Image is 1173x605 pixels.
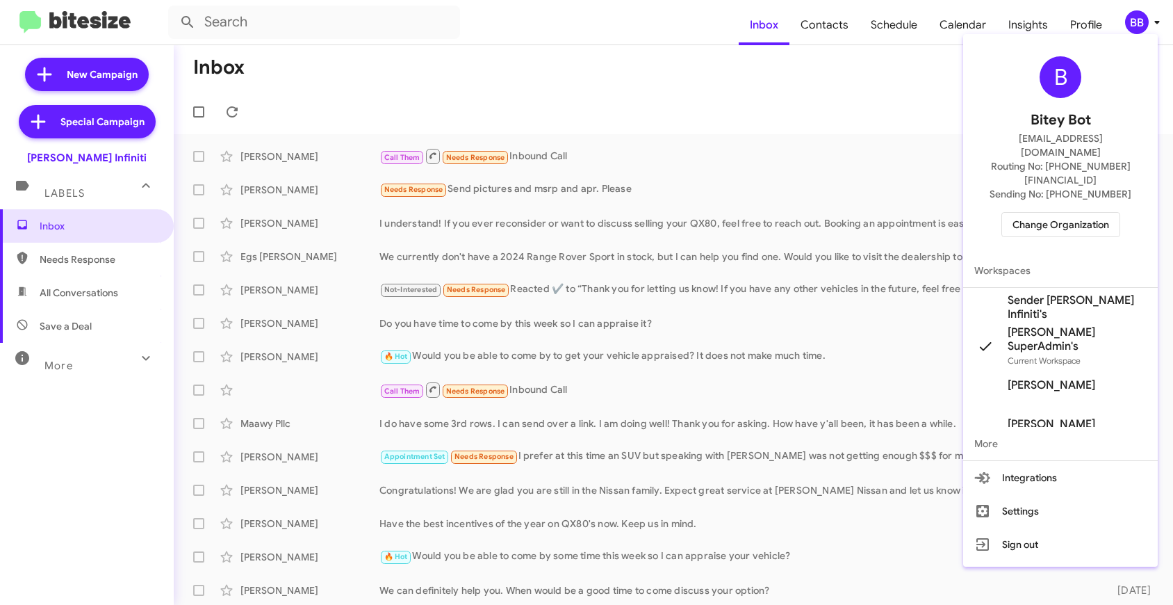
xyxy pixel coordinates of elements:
[980,131,1141,159] span: [EMAIL_ADDRESS][DOMAIN_NAME]
[1008,378,1095,392] span: [PERSON_NAME]
[1040,56,1081,98] div: B
[1008,417,1095,431] span: [PERSON_NAME]
[990,187,1131,201] span: Sending No: [PHONE_NUMBER]
[963,427,1158,460] span: More
[1008,355,1081,366] span: Current Workspace
[963,528,1158,561] button: Sign out
[963,494,1158,528] button: Settings
[1012,213,1109,236] span: Change Organization
[980,159,1141,187] span: Routing No: [PHONE_NUMBER][FINANCIAL_ID]
[1008,325,1147,353] span: [PERSON_NAME] SuperAdmin's
[963,461,1158,494] button: Integrations
[963,254,1158,287] span: Workspaces
[1001,212,1120,237] button: Change Organization
[1008,293,1147,321] span: Sender [PERSON_NAME] Infiniti's
[1031,109,1091,131] span: Bitey Bot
